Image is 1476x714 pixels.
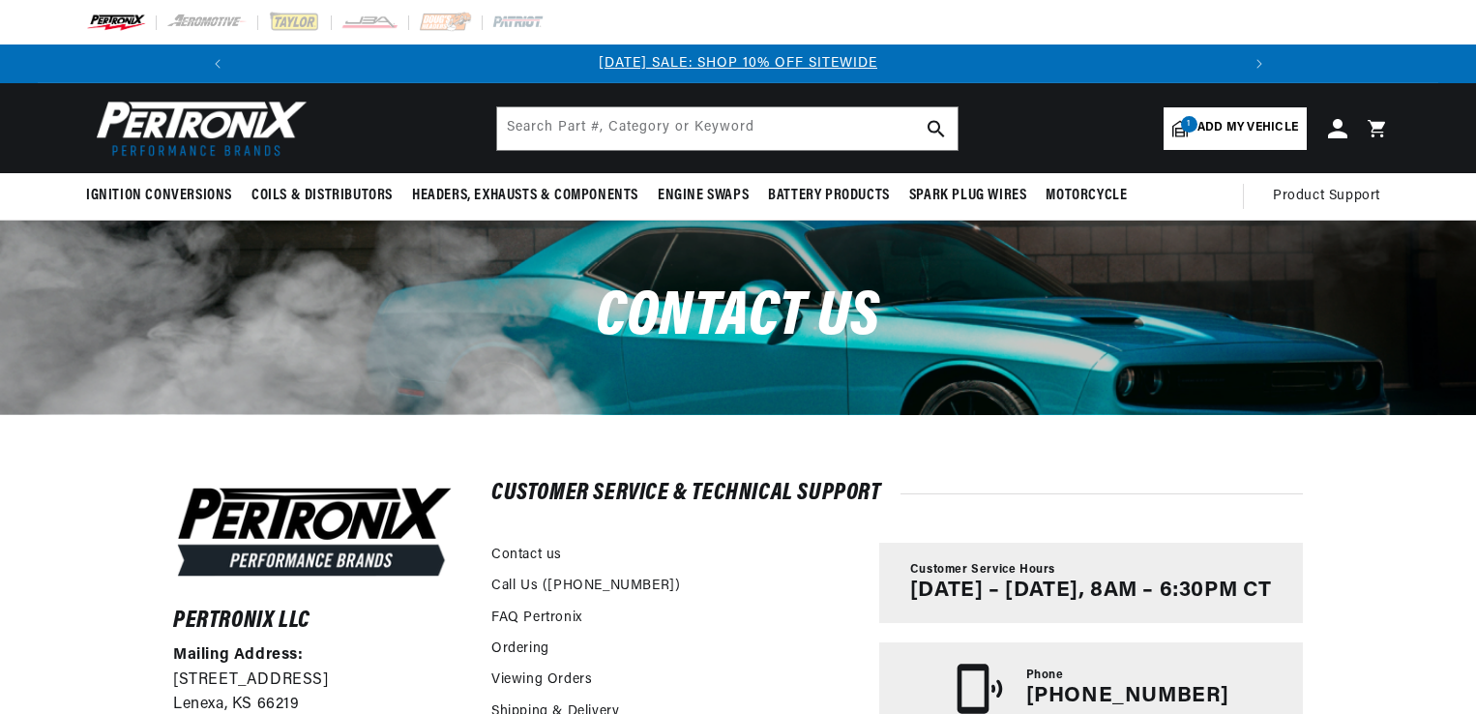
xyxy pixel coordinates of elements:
span: Customer Service Hours [910,562,1055,579]
h2: Customer Service & Technical Support [491,484,1303,503]
summary: Engine Swaps [648,173,758,219]
img: Pertronix [86,95,309,162]
a: 1Add my vehicle [1164,107,1307,150]
span: Spark Plug Wires [909,186,1027,206]
span: Headers, Exhausts & Components [412,186,638,206]
a: FAQ Pertronix [491,608,582,629]
span: Engine Swaps [658,186,749,206]
button: search button [915,107,958,150]
strong: Mailing Address: [173,647,304,663]
p: [DATE] – [DATE], 8AM – 6:30PM CT [910,579,1272,604]
a: Contact us [491,545,562,566]
span: Add my vehicle [1197,119,1298,137]
summary: Battery Products [758,173,900,219]
summary: Motorcycle [1036,173,1137,219]
summary: Headers, Exhausts & Components [402,173,648,219]
div: 1 of 3 [237,53,1240,74]
span: Motorcycle [1046,186,1127,206]
input: Search Part #, Category or Keyword [497,107,958,150]
p: [PHONE_NUMBER] [1026,684,1229,709]
span: Battery Products [768,186,890,206]
h6: Pertronix LLC [173,611,456,631]
button: Translation missing: en.sections.announcements.previous_announcement [198,45,237,83]
span: 1 [1181,116,1197,133]
span: Phone [1026,668,1064,684]
summary: Spark Plug Wires [900,173,1037,219]
span: Contact us [596,286,880,349]
summary: Coils & Distributors [242,173,402,219]
a: Ordering [491,639,549,660]
span: Coils & Distributors [251,186,393,206]
a: [DATE] SALE: SHOP 10% OFF SITEWIDE [599,56,877,71]
p: [STREET_ADDRESS] [173,669,456,694]
summary: Product Support [1273,173,1390,220]
summary: Ignition Conversions [86,173,242,219]
button: Translation missing: en.sections.announcements.next_announcement [1240,45,1279,83]
span: Product Support [1273,186,1380,207]
a: Call Us ([PHONE_NUMBER]) [491,576,680,597]
a: Viewing Orders [491,669,592,691]
div: Announcement [237,53,1240,74]
span: Ignition Conversions [86,186,232,206]
slideshow-component: Translation missing: en.sections.announcements.announcement_bar [38,45,1438,83]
